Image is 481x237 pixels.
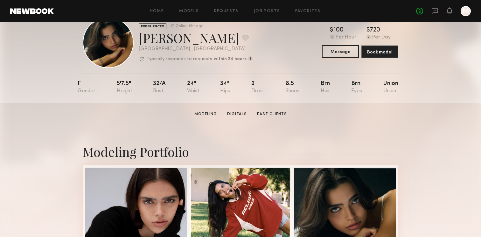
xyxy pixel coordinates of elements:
[351,81,362,94] div: Brn
[295,9,320,13] a: Favorites
[322,45,359,58] button: Message
[251,81,265,94] div: 2
[366,27,370,33] div: $
[336,35,356,40] div: Per Hour
[139,23,166,29] div: EXPERIENCED
[139,46,253,52] div: [GEOGRAPHIC_DATA] , [GEOGRAPHIC_DATA]
[254,9,280,13] a: Job Posts
[370,27,380,33] div: 720
[139,29,253,46] div: [PERSON_NAME]
[254,111,289,117] a: Past Clients
[187,81,199,94] div: 24"
[78,81,95,94] div: F
[150,9,164,13] a: Home
[179,9,199,13] a: Models
[286,81,299,94] div: 8.5
[153,81,166,94] div: 32/a
[192,111,220,117] a: Modeling
[220,81,230,94] div: 34"
[147,57,212,61] p: Typically responds to requests
[330,27,333,33] div: $
[383,81,398,94] div: Union
[83,143,398,160] div: Modeling Portfolio
[372,35,391,40] div: Per Day
[117,81,132,94] div: 5'7.5"
[176,24,203,28] div: Online 11hr ago
[321,81,330,94] div: Brn
[214,9,239,13] a: Requests
[461,6,471,16] a: M
[333,27,344,33] div: 100
[225,111,249,117] a: Digitals
[361,45,398,58] button: Book model
[214,57,247,61] b: within 24 hours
